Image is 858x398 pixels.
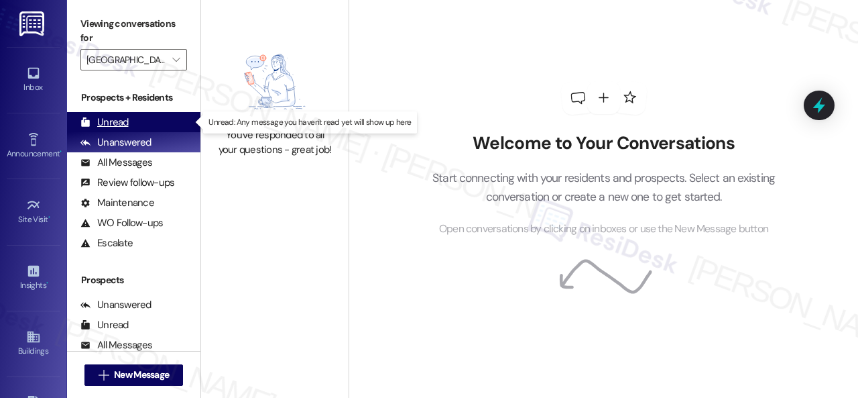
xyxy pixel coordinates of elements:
div: WO Follow-ups [80,216,163,230]
input: All communities [86,49,166,70]
div: Escalate [80,236,133,250]
div: Maintenance [80,196,154,210]
a: Buildings [7,326,60,362]
i:  [172,54,180,65]
div: You've responded to all your questions - great job! [216,128,334,157]
span: • [60,147,62,156]
div: Prospects + Residents [67,91,200,105]
p: Unread: Any message you haven't read yet will show up here [208,117,411,128]
p: Start connecting with your residents and prospects. Select an existing conversation or create a n... [412,168,796,207]
h2: Welcome to Your Conversations [412,133,796,154]
i:  [99,370,109,381]
button: New Message [84,364,184,386]
div: Unanswered [80,298,151,312]
a: Insights • [7,260,60,296]
span: • [46,279,48,288]
span: New Message [114,368,169,382]
div: Prospects [67,273,200,287]
span: Open conversations by clicking on inboxes or use the New Message button [439,221,768,238]
a: Site Visit • [7,194,60,230]
span: • [48,213,50,222]
img: ResiDesk Logo [19,11,47,36]
a: Inbox [7,62,60,98]
label: Viewing conversations for [80,13,187,49]
div: Unanswered [80,136,151,150]
div: Review follow-ups [80,176,174,190]
div: All Messages [80,338,152,352]
div: Unread [80,318,129,332]
div: All Messages [80,156,152,170]
div: Unread [80,115,129,130]
img: empty-state [222,42,328,122]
